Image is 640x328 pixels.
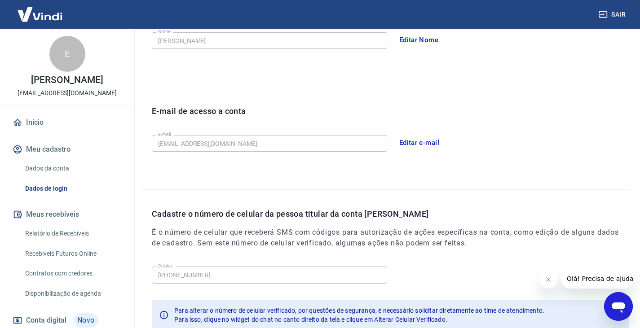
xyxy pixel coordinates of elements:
[31,75,103,85] p: [PERSON_NAME]
[22,245,124,263] a: Recebíveis Futuros Online
[11,113,124,132] a: Início
[561,269,633,289] iframe: Mensagem da empresa
[152,227,629,249] h6: É o número de celular que receberá SMS com códigos para autorização de ações específicas na conta...
[11,205,124,224] button: Meus recebíveis
[152,208,629,220] p: Cadastre o número de celular da pessoa titular da conta [PERSON_NAME]
[152,105,246,117] p: E-mail de acesso a conta
[5,6,75,13] span: Olá! Precisa de ajuda?
[74,313,98,328] span: Novo
[604,292,633,321] iframe: Botão para abrir a janela de mensagens
[394,133,445,152] button: Editar e-mail
[22,264,124,283] a: Contratos com credores
[22,224,124,243] a: Relatório de Recebíveis
[11,0,69,28] img: Vindi
[174,316,447,323] span: Para isso, clique no widget do chat no canto direito da tela e clique em Alterar Celular Verificado.
[597,6,629,23] button: Sair
[22,159,124,178] a: Dados da conta
[22,179,124,198] a: Dados de login
[49,36,85,72] div: E
[158,262,172,269] label: Celular
[158,28,171,35] label: Nome
[11,140,124,159] button: Meu cadastro
[394,31,444,49] button: Editar Nome
[26,314,66,327] span: Conta digital
[174,307,544,314] span: Para alterar o número de celular verificado, por questões de segurança, é necessário solicitar di...
[22,284,124,303] a: Disponibilização de agenda
[158,131,171,138] label: E-mail
[18,88,117,98] p: [EMAIL_ADDRESS][DOMAIN_NAME]
[540,271,558,289] iframe: Fechar mensagem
